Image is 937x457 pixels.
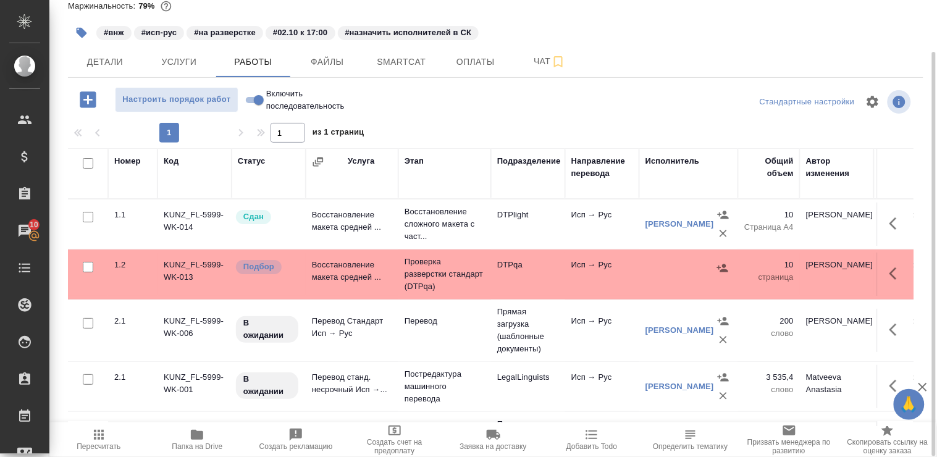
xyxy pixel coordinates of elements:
[565,309,639,352] td: Исп → Рус
[744,315,794,327] p: 200
[858,87,888,117] span: Настроить таблицу
[645,382,714,391] a: [PERSON_NAME]
[800,253,874,296] td: [PERSON_NAME]
[68,1,138,10] p: Маржинальность:
[747,438,831,455] span: Призвать менеджера по развитию
[246,422,345,457] button: Создать рекламацию
[71,87,105,112] button: Добавить работу
[446,54,505,70] span: Оплаты
[345,27,472,39] p: #назначить исполнителей в СК
[713,259,732,277] button: Назначить
[460,442,526,451] span: Заявка на доставку
[345,422,444,457] button: Создать счет на предоплату
[888,90,914,114] span: Посмотреть информацию
[882,315,912,345] button: Здесь прячутся важные кнопки
[800,309,874,352] td: [PERSON_NAME]
[838,422,937,457] button: Скопировать ссылку на оценку заказа
[266,88,345,112] span: Включить последовательность
[882,209,912,238] button: Здесь прячутся важные кнопки
[757,93,858,112] div: split button
[491,365,565,408] td: LegalLinguists
[141,27,177,39] p: #исп-рус
[138,1,158,10] p: 79%
[235,209,300,225] div: Менеджер проверил работу исполнителя, передает ее на следующий этап
[77,442,120,451] span: Пересчитать
[744,221,794,233] p: Страница А4
[95,27,133,37] span: внж
[405,315,485,327] p: Перевод
[337,27,481,37] span: назначить исполнителей в СК
[800,203,874,246] td: [PERSON_NAME]
[899,392,920,417] span: 🙏
[306,203,398,246] td: Восстановление макета средней ...
[114,371,151,384] div: 2.1
[491,300,565,361] td: Прямая загрузка (шаблонные документы)
[185,27,264,37] span: на разверстке
[645,325,714,335] a: [PERSON_NAME]
[49,422,148,457] button: Пересчитать
[158,253,232,296] td: KUNZ_FL-5999-WK-013
[444,422,543,457] button: Заявка на доставку
[235,259,300,275] div: Можно подбирать исполнителей
[566,442,617,451] span: Добавить Todo
[158,365,232,408] td: KUNZ_FL-5999-WK-001
[243,373,291,398] p: В ожидании
[405,368,485,405] p: Постредактура машинного перевода
[565,253,639,296] td: Исп → Рус
[122,93,232,107] span: Настроить порядок работ
[22,219,46,231] span: 10
[714,387,733,405] button: Удалить
[312,156,324,168] button: Сгруппировать
[306,309,398,352] td: Перевод Стандарт Исп → Рус
[306,253,398,296] td: Восстановление макета средней ...
[565,203,639,246] td: Исп → Рус
[243,317,291,342] p: В ожидании
[714,330,733,349] button: Удалить
[243,211,264,223] p: Сдан
[645,155,700,167] div: Исполнитель
[806,155,868,180] div: Автор изменения
[846,438,930,455] span: Скопировать ссылку на оценку заказа
[744,259,794,271] p: 10
[133,27,186,37] span: исп-рус
[149,54,209,70] span: Услуги
[372,54,431,70] span: Smartcat
[115,87,238,112] button: Настроить порядок работ
[148,422,247,457] button: Папка на Drive
[491,253,565,296] td: DTPqa
[800,365,874,408] td: Matveeva Anastasia
[744,271,794,283] p: страница
[744,209,794,221] p: 10
[235,315,300,344] div: Исполнитель назначен, приступать к работе пока рано
[542,422,641,457] button: Добавить Todo
[164,155,179,167] div: Код
[3,216,46,246] a: 10
[158,309,232,352] td: KUNZ_FL-5999-WK-006
[298,54,357,70] span: Файлы
[882,371,912,401] button: Здесь прячутся важные кнопки
[565,365,639,408] td: Исп → Рус
[740,422,839,457] button: Призвать менеджера по развитию
[158,203,232,246] td: KUNZ_FL-5999-WK-014
[491,203,565,246] td: DTPlight
[714,368,733,387] button: Назначить
[264,27,336,37] span: 02.10 к 17:00
[405,256,485,293] p: Проверка разверстки стандарт (DTPqa)
[306,365,398,408] td: Перевод станд. несрочный Исп →...
[114,155,141,167] div: Номер
[744,327,794,340] p: слово
[313,125,364,143] span: из 1 страниц
[744,155,794,180] div: Общий объем
[551,54,566,69] svg: Подписаться
[520,54,579,69] span: Чат
[744,384,794,396] p: слово
[75,54,135,70] span: Детали
[259,442,333,451] span: Создать рекламацию
[405,206,485,243] p: Восстановление сложного макета с част...
[714,224,733,243] button: Удалить
[172,442,223,451] span: Папка на Drive
[194,27,256,39] p: #на разверстке
[348,155,374,167] div: Услуга
[744,371,794,384] p: 3 535,4
[571,155,633,180] div: Направление перевода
